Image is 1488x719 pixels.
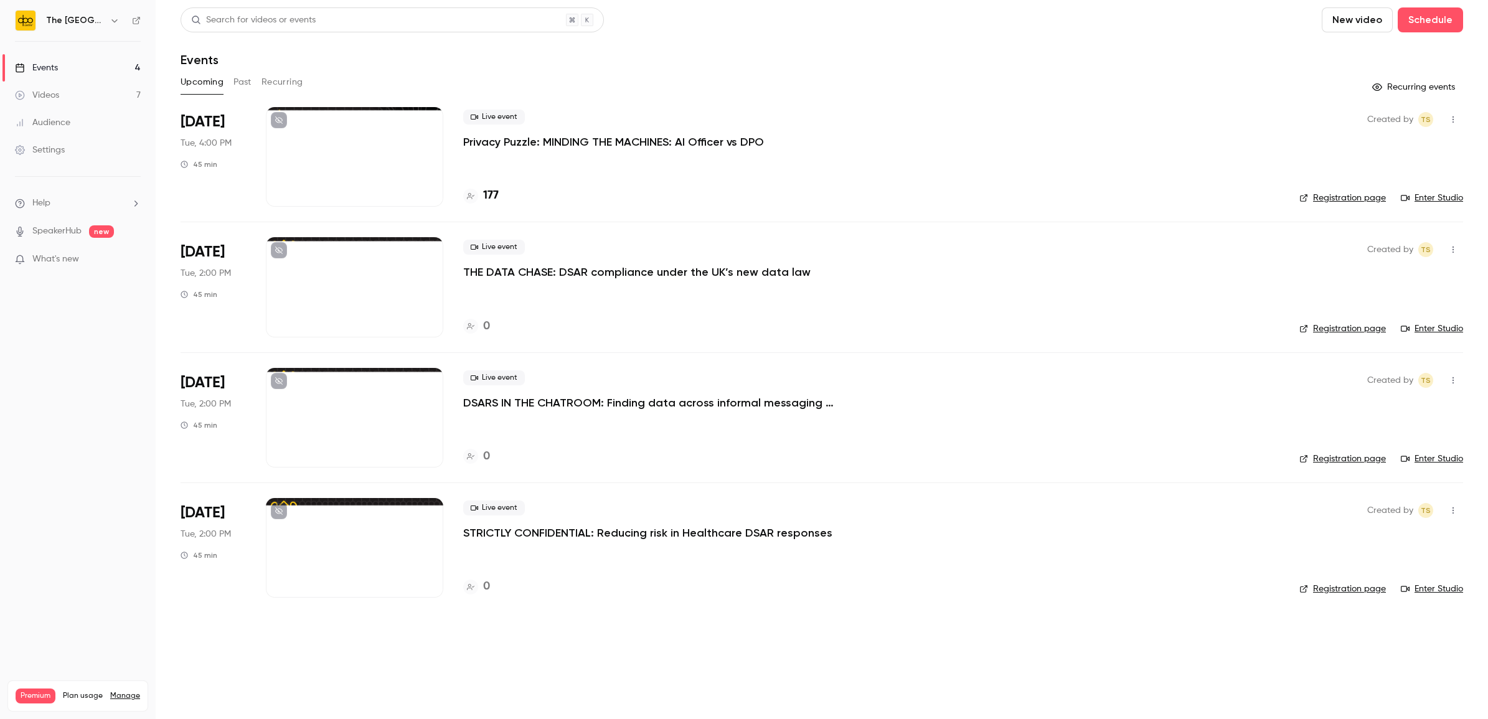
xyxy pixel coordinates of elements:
a: SpeakerHub [32,225,82,238]
span: Tue, 2:00 PM [181,398,231,410]
div: 45 min [181,420,217,430]
div: Oct 7 Tue, 2:00 PM (Europe/London) [181,237,246,337]
span: Created by [1367,373,1413,388]
span: [DATE] [181,242,225,262]
span: Live event [463,500,525,515]
span: Live event [463,370,525,385]
div: Search for videos or events [191,14,316,27]
a: Manage [110,691,140,701]
a: Privacy Puzzle: MINDING THE MACHINES: AI Officer vs DPO [463,134,764,149]
h1: Events [181,52,219,67]
span: Live event [463,240,525,255]
button: Schedule [1398,7,1463,32]
a: DSARS IN THE CHATROOM: Finding data across informal messaging channels [463,395,837,410]
span: TS [1421,503,1431,518]
div: 45 min [181,550,217,560]
div: Oct 21 Tue, 2:00 PM (Europe/London) [181,498,246,598]
span: Premium [16,688,55,703]
div: Settings [15,144,65,156]
div: 45 min [181,289,217,299]
span: Taylor Swann [1418,242,1433,257]
span: Live event [463,110,525,125]
span: new [89,225,114,238]
span: TS [1421,373,1431,388]
span: What's new [32,253,79,266]
a: Enter Studio [1401,322,1463,335]
span: [DATE] [181,112,225,132]
span: [DATE] [181,503,225,523]
h4: 177 [483,187,499,204]
h4: 0 [483,578,490,595]
span: [DATE] [181,373,225,393]
a: 0 [463,318,490,335]
a: Enter Studio [1401,583,1463,595]
a: Registration page [1299,453,1386,465]
div: Events [15,62,58,74]
span: Tue, 4:00 PM [181,137,232,149]
a: Registration page [1299,583,1386,595]
span: Help [32,197,50,210]
img: The DPO Centre [16,11,35,31]
span: TS [1421,242,1431,257]
span: Taylor Swann [1418,112,1433,127]
a: 177 [463,187,499,204]
div: Audience [15,116,70,129]
span: Taylor Swann [1418,373,1433,388]
span: Plan usage [63,691,103,701]
a: Registration page [1299,192,1386,204]
div: Sep 16 Tue, 4:00 PM (Europe/London) [181,107,246,207]
span: Created by [1367,503,1413,518]
a: Enter Studio [1401,192,1463,204]
a: 0 [463,448,490,465]
a: Enter Studio [1401,453,1463,465]
a: Registration page [1299,322,1386,335]
div: Oct 14 Tue, 2:00 PM (Europe/London) [181,368,246,468]
div: 45 min [181,159,217,169]
button: Recurring events [1367,77,1463,97]
span: Tue, 2:00 PM [181,267,231,280]
h6: The [GEOGRAPHIC_DATA] [46,14,105,27]
span: Created by [1367,112,1413,127]
a: STRICTLY CONFIDENTIAL: Reducing risk in Healthcare DSAR responses [463,525,832,540]
span: Created by [1367,242,1413,257]
span: Taylor Swann [1418,503,1433,518]
span: TS [1421,112,1431,127]
a: 0 [463,578,490,595]
button: Past [233,72,252,92]
span: Tue, 2:00 PM [181,528,231,540]
button: New video [1322,7,1393,32]
a: THE DATA CHASE: DSAR compliance under the UK’s new data law [463,265,811,280]
button: Recurring [261,72,303,92]
iframe: Noticeable Trigger [126,254,141,265]
h4: 0 [483,318,490,335]
div: Videos [15,89,59,101]
li: help-dropdown-opener [15,197,141,210]
button: Upcoming [181,72,224,92]
h4: 0 [483,448,490,465]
